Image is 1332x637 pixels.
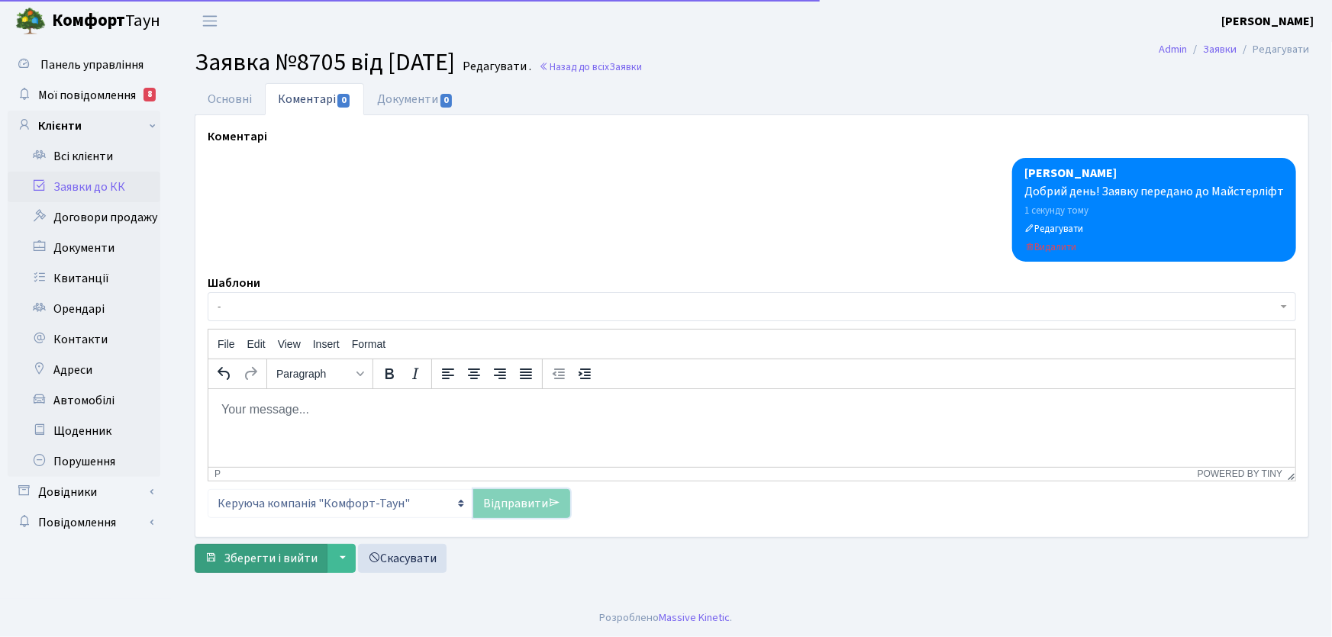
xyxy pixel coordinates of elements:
[1024,222,1083,236] small: Редагувати
[364,83,466,115] a: Документи
[1159,41,1187,57] a: Admin
[195,544,327,573] button: Зберегти і вийти
[218,338,235,350] span: File
[572,361,598,387] button: Increase indent
[15,6,46,37] img: logo.png
[265,83,364,115] a: Коментарі
[270,361,369,387] button: Formats
[191,8,229,34] button: Переключити навігацію
[1136,34,1332,66] nav: breadcrumb
[352,338,385,350] span: Format
[211,361,237,387] button: Undo
[373,359,432,389] div: formatting
[1024,240,1076,254] small: Видалити
[432,359,543,389] div: alignment
[8,416,160,446] a: Щоденник
[208,127,267,146] label: Коментарі
[1282,468,1295,481] div: Resize
[1024,164,1284,182] div: [PERSON_NAME]
[660,610,731,626] a: Massive Kinetic
[600,610,733,626] div: Розроблено .
[402,361,428,387] button: Italic
[1203,41,1237,57] a: Заявки
[440,94,453,108] span: 0
[1237,41,1309,58] li: Редагувати
[224,550,318,567] span: Зберегти і вийти
[8,233,160,263] a: Документи
[8,294,160,324] a: Орендарі
[278,338,301,350] span: View
[276,368,351,380] span: Paragraph
[543,359,601,389] div: indentation
[8,80,160,111] a: Мої повідомлення8
[461,361,487,387] button: Align center
[208,274,260,292] label: Шаблони
[358,544,447,573] a: Скасувати
[1221,13,1314,30] b: [PERSON_NAME]
[8,172,160,202] a: Заявки до КК
[313,338,340,350] span: Insert
[8,355,160,385] a: Адреси
[218,299,1277,314] span: -
[8,507,160,538] a: Повідомлення
[8,385,160,416] a: Автомобілі
[435,361,461,387] button: Align left
[1024,204,1088,217] small: 05.10.2025 17:23:21
[195,83,265,115] a: Основні
[546,361,572,387] button: Decrease indent
[460,60,531,74] small: Редагувати .
[1024,220,1083,236] a: Редагувати
[1024,238,1076,255] a: Видалити
[539,60,642,74] a: Назад до всіхЗаявки
[208,359,267,389] div: history
[513,361,539,387] button: Justify
[52,8,125,33] b: Комфорт
[195,45,455,80] span: Заявка №8705 від [DATE]
[487,361,513,387] button: Align right
[8,446,160,477] a: Порушення
[247,338,266,350] span: Edit
[267,359,373,389] div: styles
[52,8,160,34] span: Таун
[337,94,350,108] span: 0
[8,263,160,294] a: Квитанції
[8,324,160,355] a: Контакти
[8,111,160,141] a: Клієнти
[38,87,136,104] span: Мої повідомлення
[1024,182,1284,201] div: Добрий день! Заявку передано до Майстерліфт
[8,50,160,80] a: Панель управління
[1221,12,1314,31] a: [PERSON_NAME]
[609,60,642,74] span: Заявки
[8,141,160,172] a: Всі клієнти
[1198,468,1283,479] a: Powered by Tiny
[237,361,263,387] button: Redo
[144,88,156,101] div: 8
[376,361,402,387] button: Bold
[8,477,160,507] a: Довідники
[208,292,1296,321] span: -
[8,202,160,233] a: Договори продажу
[40,56,144,73] span: Панель управління
[214,468,221,479] div: p
[208,389,1295,467] iframe: Rich Text Area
